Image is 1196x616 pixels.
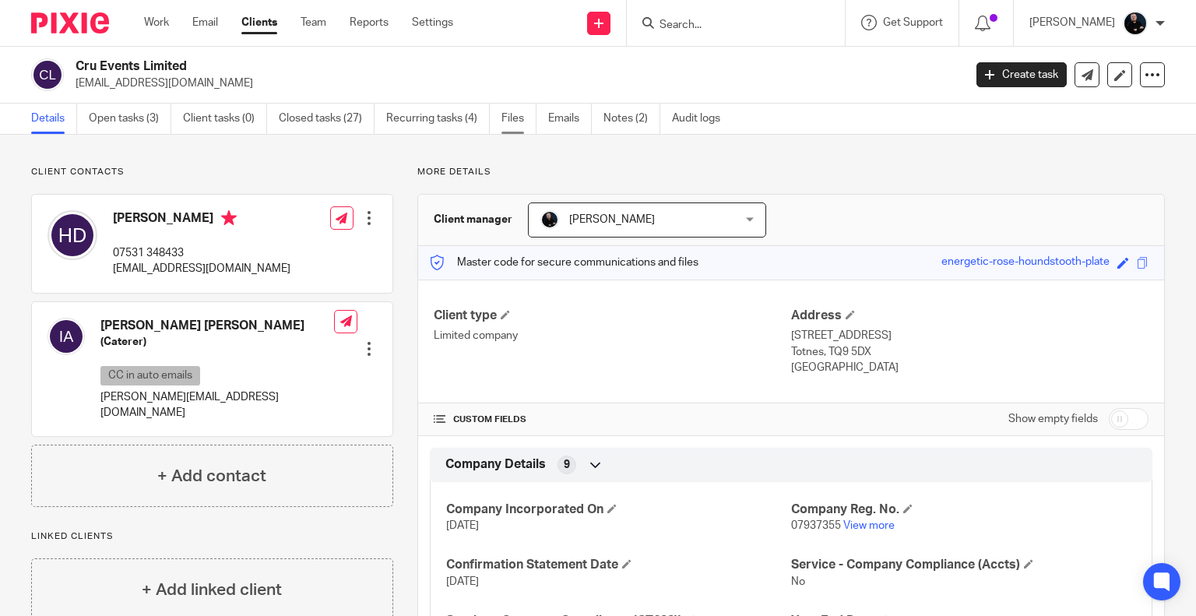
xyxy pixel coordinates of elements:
span: Company Details [445,456,546,473]
a: Client tasks (0) [183,104,267,134]
h4: Company Incorporated On [446,502,791,518]
p: Limited company [434,328,791,343]
img: Headshots%20accounting4everything_Poppy%20Jakes%20Photography-2203.jpg [540,210,559,229]
p: More details [417,166,1165,178]
h4: Company Reg. No. [791,502,1136,518]
p: Totnes, TQ9 5DX [791,344,1149,360]
p: [EMAIL_ADDRESS][DOMAIN_NAME] [113,261,290,276]
p: CC in auto emails [100,366,200,385]
span: [DATE] [446,520,479,531]
img: svg%3E [47,318,85,355]
h2: Cru Events Limited [76,58,778,75]
img: Headshots%20accounting4everything_Poppy%20Jakes%20Photography-2203.jpg [1123,11,1148,36]
span: 9 [564,457,570,473]
input: Search [658,19,798,33]
p: [EMAIL_ADDRESS][DOMAIN_NAME] [76,76,953,91]
a: Files [501,104,536,134]
h4: Client type [434,308,791,324]
h4: + Add contact [157,464,266,488]
img: Pixie [31,12,109,33]
a: Reports [350,15,389,30]
p: [GEOGRAPHIC_DATA] [791,360,1149,375]
a: Details [31,104,77,134]
a: View more [843,520,895,531]
p: Linked clients [31,530,393,543]
p: [PERSON_NAME][EMAIL_ADDRESS][DOMAIN_NAME] [100,389,334,421]
h5: (Caterer) [100,334,334,350]
h4: Service - Company Compliance (Accts) [791,557,1136,573]
h4: Confirmation Statement Date [446,557,791,573]
a: Work [144,15,169,30]
a: Closed tasks (27) [279,104,375,134]
a: Email [192,15,218,30]
p: Master code for secure communications and files [430,255,698,270]
a: Notes (2) [603,104,660,134]
label: Show empty fields [1008,411,1098,427]
h4: + Add linked client [142,578,282,602]
div: energetic-rose-houndstooth-plate [941,254,1110,272]
span: 07937355 [791,520,841,531]
h4: [PERSON_NAME] [113,210,290,230]
span: Get Support [883,17,943,28]
img: svg%3E [31,58,64,91]
p: Client contacts [31,166,393,178]
i: Primary [221,210,237,226]
a: Create task [976,62,1067,87]
a: Audit logs [672,104,732,134]
h3: Client manager [434,212,512,227]
p: 07531 348433 [113,245,290,261]
h4: [PERSON_NAME] [PERSON_NAME] [100,318,334,334]
span: [PERSON_NAME] [569,214,655,225]
p: [PERSON_NAME] [1029,15,1115,30]
a: Open tasks (3) [89,104,171,134]
span: [DATE] [446,576,479,587]
p: [STREET_ADDRESS] [791,328,1149,343]
img: svg%3E [47,210,97,260]
a: Settings [412,15,453,30]
a: Recurring tasks (4) [386,104,490,134]
span: No [791,576,805,587]
h4: Address [791,308,1149,324]
a: Team [301,15,326,30]
a: Clients [241,15,277,30]
a: Emails [548,104,592,134]
h4: CUSTOM FIELDS [434,414,791,426]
